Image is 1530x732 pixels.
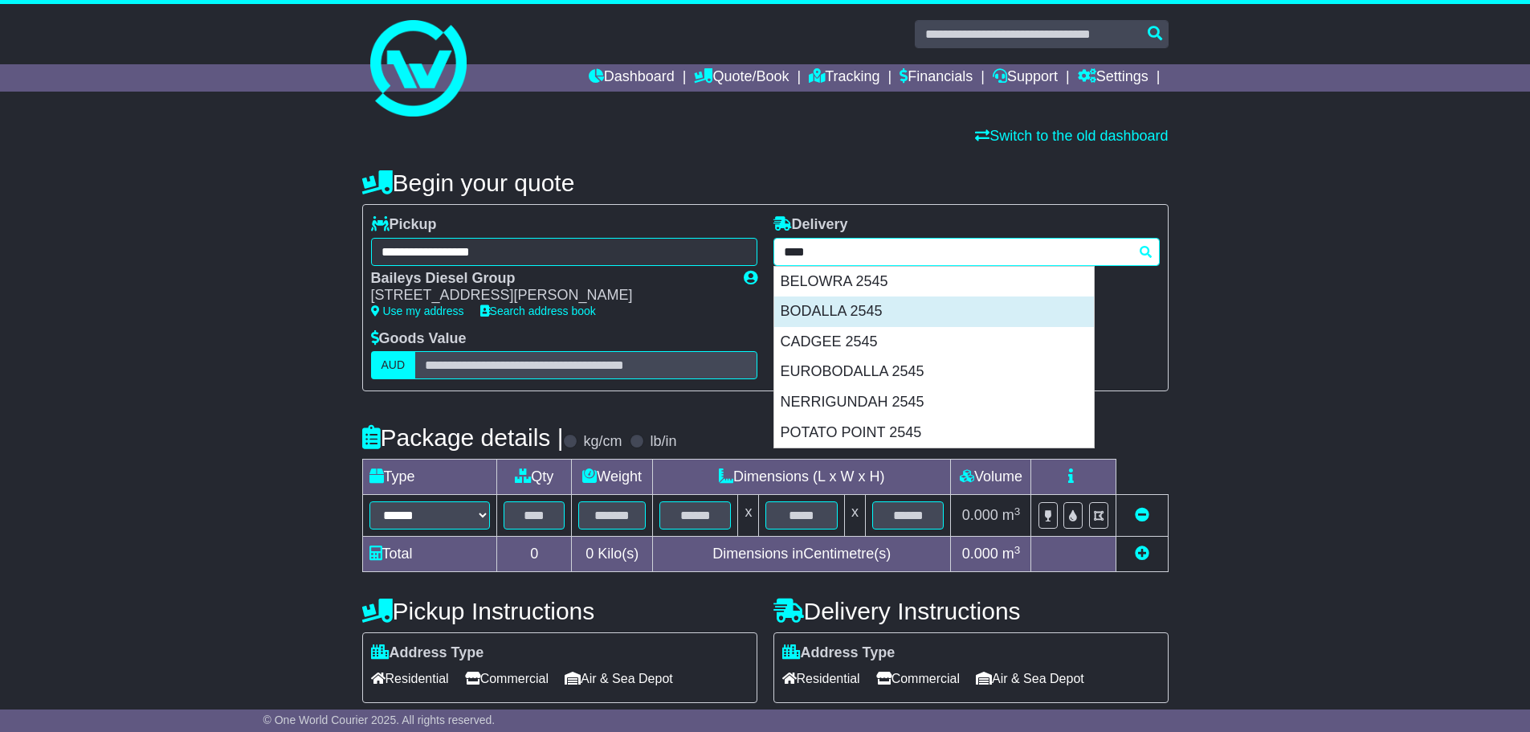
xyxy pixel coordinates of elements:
td: 0 [497,537,572,572]
td: Qty [497,460,572,495]
a: Use my address [371,305,464,317]
span: Residential [371,666,449,691]
div: EUROBODALLA 2545 [774,357,1094,387]
span: Commercial [465,666,549,691]
h4: Begin your quote [362,170,1169,196]
div: BODALLA 2545 [774,296,1094,327]
a: Support [993,64,1058,92]
span: Air & Sea Depot [976,666,1084,691]
a: Settings [1078,64,1149,92]
h4: Pickup Instructions [362,598,757,624]
td: x [738,495,759,537]
span: m [1002,546,1021,562]
span: Air & Sea Depot [565,666,673,691]
label: lb/in [650,433,676,451]
h4: Delivery Instructions [773,598,1169,624]
a: Tracking [809,64,879,92]
label: kg/cm [583,433,622,451]
a: Add new item [1135,546,1149,562]
a: Dashboard [589,64,675,92]
div: POTATO POINT 2545 [774,418,1094,448]
label: Pickup [371,216,437,234]
typeahead: Please provide city [773,238,1160,266]
span: 0.000 [962,507,998,523]
sup: 3 [1014,544,1021,556]
td: Dimensions (L x W x H) [653,460,951,495]
label: AUD [371,351,416,379]
td: Volume [951,460,1031,495]
label: Goods Value [371,330,467,348]
span: m [1002,507,1021,523]
span: © One World Courier 2025. All rights reserved. [263,714,496,726]
a: Financials [900,64,973,92]
td: Dimensions in Centimetre(s) [653,537,951,572]
span: Commercial [876,666,960,691]
a: Switch to the old dashboard [975,128,1168,144]
h4: Package details | [362,424,564,451]
div: BELOWRA 2545 [774,267,1094,297]
a: Quote/Book [694,64,789,92]
label: Address Type [371,644,484,662]
td: x [844,495,865,537]
span: 0 [585,546,594,562]
label: Address Type [782,644,896,662]
a: Remove this item [1135,507,1149,523]
span: Residential [782,666,860,691]
div: Baileys Diesel Group [371,270,728,288]
td: Kilo(s) [572,537,653,572]
div: CADGEE 2545 [774,327,1094,358]
td: Total [362,537,497,572]
label: Delivery [773,216,848,234]
sup: 3 [1014,505,1021,517]
div: NERRIGUNDAH 2545 [774,387,1094,418]
div: [STREET_ADDRESS][PERSON_NAME] [371,287,728,305]
span: 0.000 [962,546,998,562]
a: Search address book [480,305,596,317]
td: Weight [572,460,653,495]
td: Type [362,460,497,495]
